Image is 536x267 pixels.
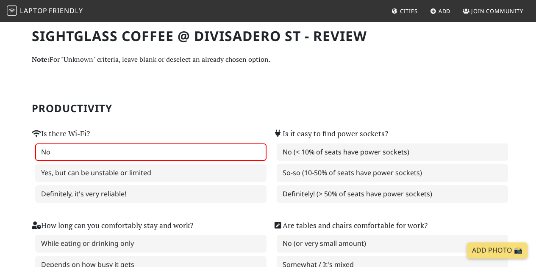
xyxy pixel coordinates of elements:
label: While eating or drinking only [35,235,267,253]
h1: Sightglass Coffee @ Divisadero St - Review [32,28,505,44]
a: Join Community [459,3,527,19]
span: Cities [400,7,418,15]
h2: Productivity [32,102,505,115]
label: Is it easy to find power sockets? [273,128,388,140]
label: So-so (10-50% of seats have power sockets) [277,164,508,182]
label: Is there Wi-Fi? [32,128,90,140]
label: No [35,143,267,161]
label: Are tables and chairs comfortable for work? [273,220,428,231]
span: Join Community [471,7,523,15]
a: Add [427,3,454,19]
span: Laptop [20,6,47,15]
a: Cities [388,3,421,19]
label: No (or very small amount) [277,235,508,253]
label: Yes, but can be unstable or limited [35,164,267,182]
strong: Note: [32,55,50,64]
p: For "Unknown" criteria, leave blank or deselect an already chosen option. [32,54,505,65]
label: No (< 10% of seats have power sockets) [277,143,508,161]
label: How long can you comfortably stay and work? [32,220,193,231]
img: LaptopFriendly [7,6,17,16]
a: Add Photo 📸 [467,242,528,259]
a: LaptopFriendly LaptopFriendly [7,4,83,19]
span: Friendly [49,6,83,15]
label: Definitely, it's very reliable! [35,185,267,203]
label: Definitely! (> 50% of seats have power sockets) [277,185,508,203]
span: Add [439,7,451,15]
